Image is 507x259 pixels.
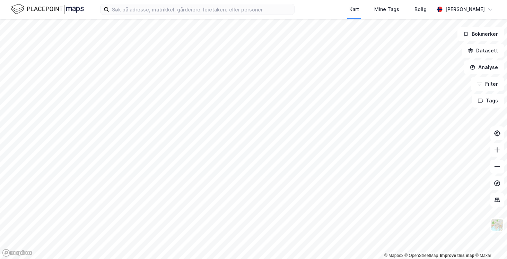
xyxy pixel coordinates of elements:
[464,60,504,74] button: Analyse
[472,226,507,259] iframe: Chat Widget
[491,218,504,232] img: Z
[445,5,485,14] div: [PERSON_NAME]
[405,253,438,258] a: OpenStreetMap
[462,44,504,58] button: Datasett
[11,3,84,15] img: logo.f888ab2527a4732fd821a326f86c7f29.svg
[472,226,507,259] div: Kontrollprogram for chat
[472,94,504,108] button: Tags
[384,253,403,258] a: Mapbox
[349,5,359,14] div: Kart
[414,5,427,14] div: Bolig
[471,77,504,91] button: Filter
[374,5,399,14] div: Mine Tags
[2,249,33,257] a: Mapbox homepage
[457,27,504,41] button: Bokmerker
[440,253,474,258] a: Improve this map
[109,4,294,15] input: Søk på adresse, matrikkel, gårdeiere, leietakere eller personer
